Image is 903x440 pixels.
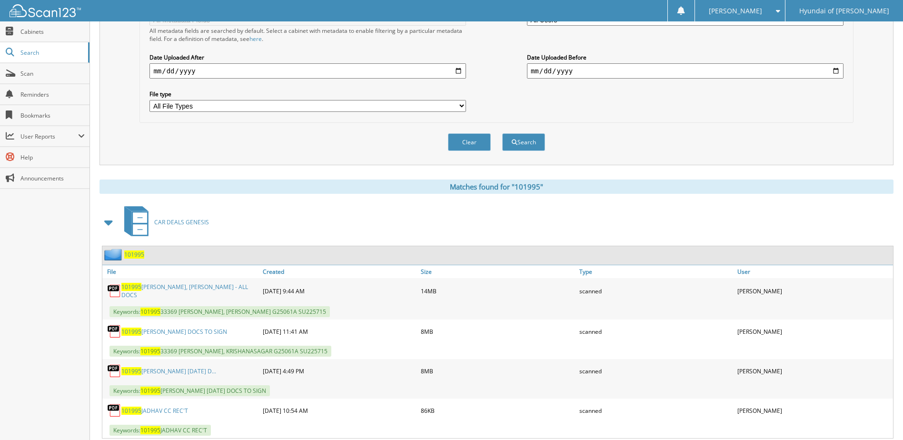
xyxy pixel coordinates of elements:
[418,361,576,380] div: 8MB
[107,284,121,298] img: PDF.png
[109,306,330,317] span: Keywords: 33369 [PERSON_NAME], [PERSON_NAME] G25061A SU225715
[109,425,211,436] span: Keywords: JADHAV CC REC'T
[577,361,735,380] div: scanned
[119,203,209,241] a: CAR DEALS GENESIS
[855,394,903,440] iframe: Chat Widget
[149,53,466,61] label: Date Uploaded After
[107,403,121,418] img: PDF.png
[121,407,141,415] span: 101995
[418,265,576,278] a: Size
[121,328,227,336] a: 101995[PERSON_NAME] DOCS TO SIGN
[121,283,141,291] span: 101995
[260,361,418,380] div: [DATE] 4:49 PM
[140,387,160,395] span: 101995
[20,153,85,161] span: Help
[577,322,735,341] div: scanned
[121,283,258,299] a: 101995[PERSON_NAME], [PERSON_NAME] - ALL DOCS
[735,361,893,380] div: [PERSON_NAME]
[418,322,576,341] div: 8MB
[735,280,893,301] div: [PERSON_NAME]
[149,27,466,43] div: All metadata fields are searched by default. Select a cabinet with metadata to enable filtering b...
[20,70,85,78] span: Scan
[121,367,141,375] span: 101995
[109,385,270,396] span: Keywords: [PERSON_NAME] [DATE] DOCS TO SIGN
[107,324,121,339] img: PDF.png
[577,280,735,301] div: scanned
[260,280,418,301] div: [DATE] 9:44 AM
[709,8,762,14] span: [PERSON_NAME]
[140,426,160,434] span: 101995
[20,111,85,120] span: Bookmarks
[154,218,209,226] span: CAR DEALS GENESIS
[102,265,260,278] a: File
[20,132,78,140] span: User Reports
[735,322,893,341] div: [PERSON_NAME]
[735,265,893,278] a: User
[260,265,418,278] a: Created
[104,249,124,260] img: folder2.png
[20,90,85,99] span: Reminders
[249,35,262,43] a: here
[20,49,83,57] span: Search
[527,53,843,61] label: Date Uploaded Before
[109,346,331,357] span: Keywords: 33369 [PERSON_NAME], KRISHANASAGAR G25061A SU225715
[418,280,576,301] div: 14MB
[260,322,418,341] div: [DATE] 11:41 AM
[149,63,466,79] input: start
[735,401,893,420] div: [PERSON_NAME]
[418,401,576,420] div: 86KB
[124,250,144,259] a: 101995
[140,347,160,355] span: 101995
[527,63,843,79] input: end
[107,364,121,378] img: PDF.png
[260,401,418,420] div: [DATE] 10:54 AM
[577,265,735,278] a: Type
[20,28,85,36] span: Cabinets
[121,328,141,336] span: 101995
[502,133,545,151] button: Search
[149,90,466,98] label: File type
[99,180,893,194] div: Matches found for "101995"
[140,308,160,316] span: 101995
[10,4,81,17] img: scan123-logo-white.svg
[577,401,735,420] div: scanned
[121,367,216,375] a: 101995[PERSON_NAME] [DATE] D...
[121,407,188,415] a: 101995JADHAV CC REC'T
[448,133,491,151] button: Clear
[20,174,85,182] span: Announcements
[799,8,889,14] span: Hyundai of [PERSON_NAME]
